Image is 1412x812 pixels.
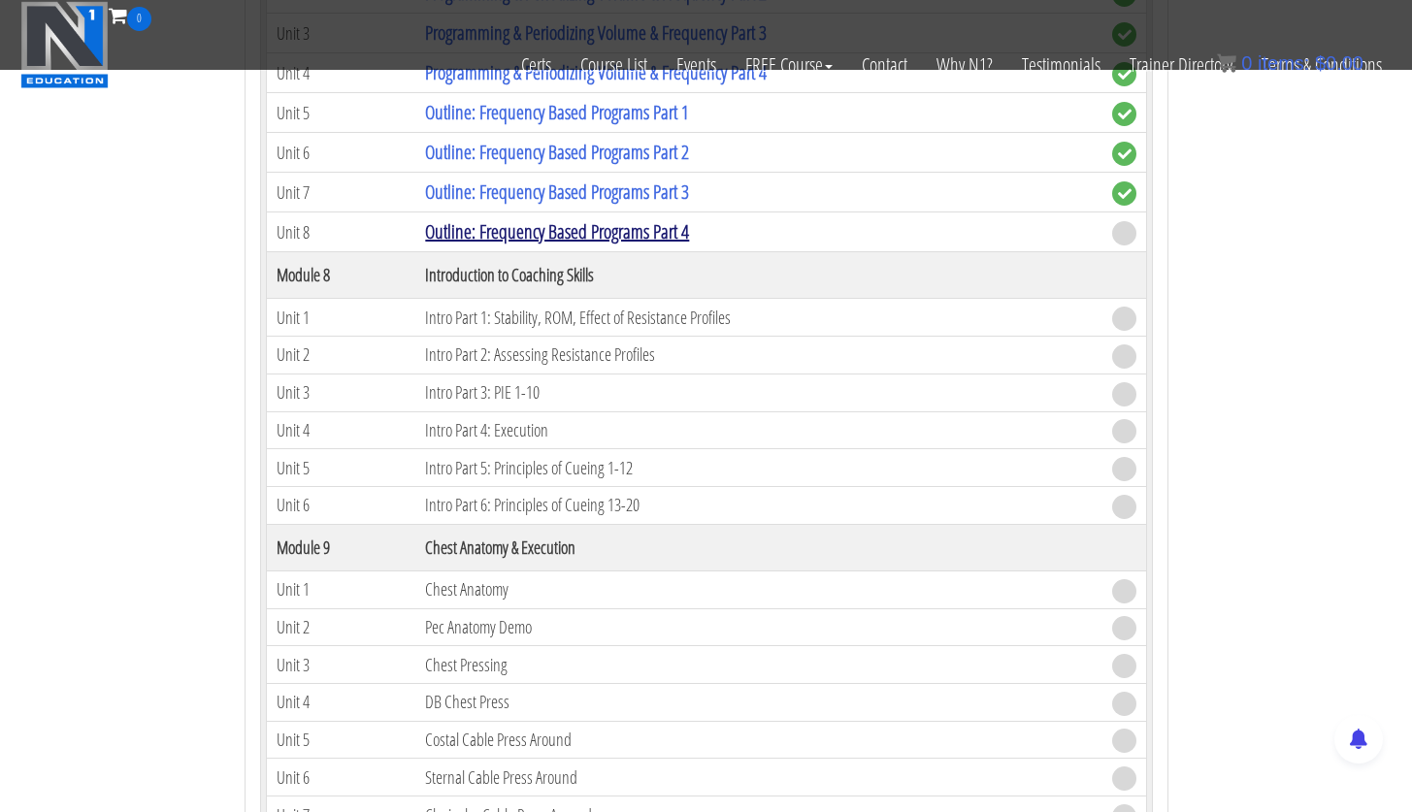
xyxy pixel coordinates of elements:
[731,31,847,99] a: FREE Course
[266,646,415,684] td: Unit 3
[20,1,109,88] img: n1-education
[266,721,415,759] td: Unit 5
[1112,142,1136,166] span: complete
[1007,31,1115,99] a: Testimonials
[266,524,415,570] th: Module 9
[415,299,1101,337] td: Intro Part 1: Stability, ROM, Effect of Resistance Profiles
[266,684,415,722] td: Unit 4
[1112,102,1136,126] span: complete
[266,487,415,525] td: Unit 6
[1247,31,1396,99] a: Terms & Conditions
[415,252,1101,299] th: Introduction to Coaching Skills
[266,299,415,337] td: Unit 1
[266,337,415,374] td: Unit 2
[415,646,1101,684] td: Chest Pressing
[266,252,415,299] th: Module 8
[425,139,689,165] a: Outline: Frequency Based Programs Part 2
[415,570,1101,608] td: Chest Anatomy
[109,2,151,28] a: 0
[1315,52,1326,74] span: $
[1112,181,1136,206] span: complete
[1115,31,1247,99] a: Trainer Directory
[266,212,415,252] td: Unit 8
[507,31,566,99] a: Certs
[415,524,1101,570] th: Chest Anatomy & Execution
[415,411,1101,449] td: Intro Part 4: Execution
[425,218,689,244] a: Outline: Frequency Based Programs Part 4
[1217,53,1236,73] img: icon11.png
[847,31,922,99] a: Contact
[266,759,415,796] td: Unit 6
[266,374,415,411] td: Unit 3
[266,133,415,173] td: Unit 6
[1241,52,1252,74] span: 0
[415,337,1101,374] td: Intro Part 2: Assessing Resistance Profiles
[425,179,689,205] a: Outline: Frequency Based Programs Part 3
[415,721,1101,759] td: Costal Cable Press Around
[127,7,151,31] span: 0
[415,759,1101,796] td: Sternal Cable Press Around
[1315,52,1363,74] bdi: 0.00
[415,684,1101,722] td: DB Chest Press
[266,93,415,133] td: Unit 5
[1258,52,1309,74] span: items:
[662,31,731,99] a: Events
[266,449,415,487] td: Unit 5
[425,99,689,125] a: Outline: Frequency Based Programs Part 1
[415,374,1101,411] td: Intro Part 3: PIE 1-10
[415,449,1101,487] td: Intro Part 5: Principles of Cueing 1-12
[415,487,1101,525] td: Intro Part 6: Principles of Cueing 13-20
[1217,52,1363,74] a: 0 items: $0.00
[415,608,1101,646] td: Pec Anatomy Demo
[922,31,1007,99] a: Why N1?
[266,608,415,646] td: Unit 2
[266,570,415,608] td: Unit 1
[566,31,662,99] a: Course List
[266,411,415,449] td: Unit 4
[266,173,415,212] td: Unit 7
